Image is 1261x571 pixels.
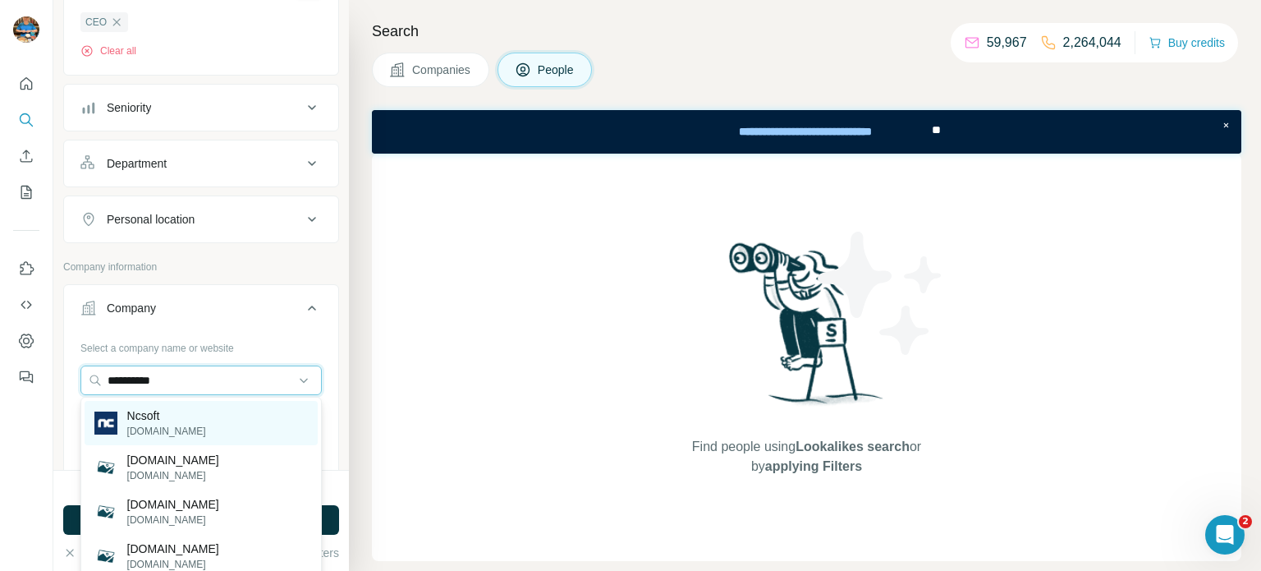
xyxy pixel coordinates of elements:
button: Search [13,105,39,135]
button: Enrich CSV [13,141,39,171]
div: Company [107,300,156,316]
p: Ncsoft [127,408,206,424]
span: 2 [1239,515,1252,528]
button: Use Surfe on LinkedIn [13,254,39,283]
button: My lists [13,177,39,207]
p: [DOMAIN_NAME] [127,541,219,557]
p: 2,264,044 [1063,33,1121,53]
iframe: Banner [372,110,1241,154]
button: Quick start [13,69,39,99]
p: [DOMAIN_NAME] [127,424,206,439]
p: 59,967 [987,33,1027,53]
p: [DOMAIN_NAME] [127,468,219,483]
button: Personal location [64,200,338,239]
span: Companies [412,62,472,78]
div: Select a company name or website [80,334,322,356]
img: Ncsoft [94,412,117,435]
span: CEO [85,15,107,30]
button: Dashboard [13,326,39,356]
div: Department [107,155,167,172]
div: Seniority [107,99,151,116]
span: Find people using or by [675,437,938,477]
p: [DOMAIN_NAME] [127,513,219,527]
p: [DOMAIN_NAME] [127,452,219,468]
span: People [538,62,575,78]
button: Buy credits [1149,31,1225,54]
img: Surfe Illustration - Woman searching with binoculars [722,238,892,421]
button: Use Surfe API [13,290,39,320]
button: Department [64,144,338,183]
img: Surfe Illustration - Stars [807,219,955,367]
img: liancsoft.com [94,500,117,523]
button: Feedback [13,362,39,392]
span: Lookalikes search [796,440,910,454]
img: xincsoft.com [94,456,117,479]
img: Avatar [13,16,39,43]
iframe: Intercom live chat [1205,515,1245,555]
p: Company information [63,260,339,274]
p: [DOMAIN_NAME] [127,496,219,513]
img: funcsoft.com [94,545,117,568]
div: Personal location [107,211,195,228]
button: Clear all [80,44,136,58]
button: Run search [63,505,339,535]
button: Seniority [64,88,338,127]
button: Company [64,288,338,334]
button: Clear [63,545,110,561]
h4: Search [372,20,1241,43]
span: applying Filters [765,459,862,473]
